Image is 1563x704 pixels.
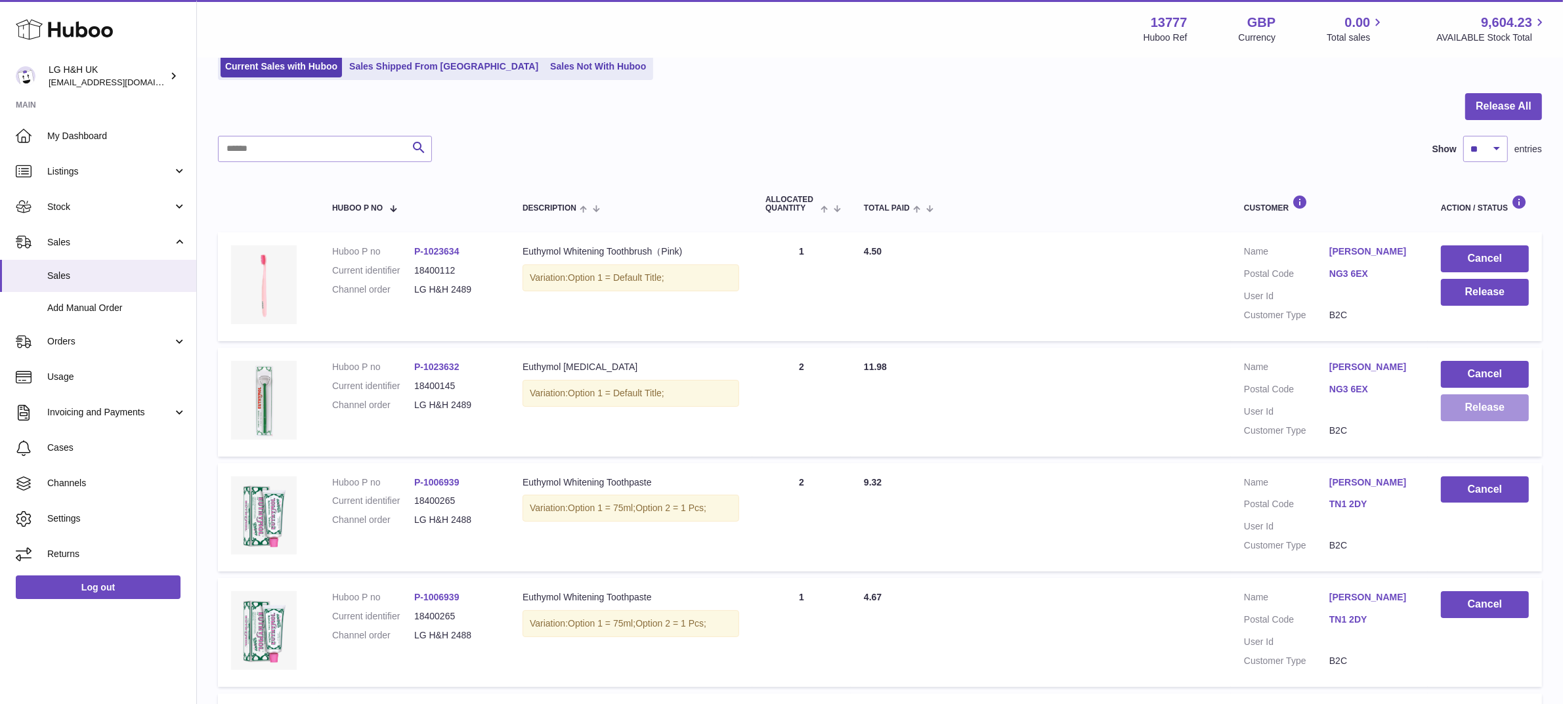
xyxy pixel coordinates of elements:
img: whitening-toothpaste.webp [231,476,297,555]
strong: GBP [1247,14,1275,31]
dt: Name [1244,245,1329,261]
a: NG3 6EX [1329,383,1415,396]
a: NG3 6EX [1329,268,1415,280]
dt: Huboo P no [332,476,414,489]
dt: Postal Code [1244,498,1329,514]
dt: Postal Code [1244,268,1329,283]
dt: Huboo P no [332,361,414,373]
span: Channels [47,477,186,489]
div: Euthymol Whitening Toothbrush（Pink) [523,245,739,258]
dd: LG H&H 2489 [414,399,496,411]
dd: B2C [1329,655,1415,667]
a: P-1006939 [414,592,460,602]
a: TN1 2DY [1329,498,1415,510]
a: 0.00 Total sales [1327,14,1385,44]
span: Orders [47,335,173,348]
dt: Current identifier [332,264,414,277]
span: ALLOCATED Quantity [765,196,817,213]
dd: 18400145 [414,380,496,392]
span: Settings [47,512,186,525]
dt: Current identifier [332,495,414,507]
a: [PERSON_NAME] [1329,361,1415,373]
div: Euthymol Whitening Toothpaste [523,591,739,604]
div: Variation: [523,380,739,407]
dt: Name [1244,591,1329,607]
div: Customer [1244,195,1415,213]
dd: B2C [1329,424,1415,437]
span: 9,604.23 [1481,14,1532,31]
span: 11.98 [864,362,887,372]
span: My Dashboard [47,130,186,142]
span: Option 1 = 75ml; [568,503,635,513]
span: Listings [47,165,173,178]
span: Invoicing and Payments [47,406,173,419]
span: Huboo P no [332,204,383,213]
span: 4.50 [864,246,882,257]
a: P-1023632 [414,362,460,372]
label: Show [1432,143,1457,155]
span: [EMAIL_ADDRESS][DOMAIN_NAME] [49,77,193,87]
span: Sales [47,236,173,249]
dt: Channel order [332,629,414,642]
span: Option 2 = 1 Pcs; [635,618,706,629]
dt: User Id [1244,290,1329,302]
a: Sales Shipped From [GEOGRAPHIC_DATA] [345,56,543,77]
button: Cancel [1441,361,1529,388]
td: 1 [752,578,851,687]
dd: LG H&H 2488 [414,514,496,526]
td: 2 [752,463,851,572]
a: Log out [16,575,181,599]
button: Cancel [1441,245,1529,272]
button: Release [1441,279,1529,306]
dt: Customer Type [1244,539,1329,552]
dt: Customer Type [1244,309,1329,321]
a: [PERSON_NAME] [1329,476,1415,489]
dd: 18400265 [414,495,496,507]
dd: LG H&H 2489 [414,283,496,296]
img: veechen@lghnh.co.uk [16,66,35,86]
span: Option 1 = Default Title; [568,388,664,398]
span: Description [523,204,576,213]
a: Sales Not With Huboo [546,56,651,77]
button: Release All [1465,93,1542,120]
dd: B2C [1329,539,1415,552]
a: [PERSON_NAME] [1329,245,1415,258]
div: Euthymol [MEDICAL_DATA] [523,361,739,373]
span: Sales [47,270,186,282]
div: Huboo Ref [1144,31,1188,44]
dt: Current identifier [332,610,414,623]
dt: Postal Code [1244,383,1329,399]
button: Release [1441,394,1529,421]
span: Total sales [1327,31,1385,44]
a: P-1023634 [414,246,460,257]
dt: Huboo P no [332,591,414,604]
img: whitening-toothpaste.webp [231,591,297,670]
dt: Current identifier [332,380,414,392]
dt: Name [1244,476,1329,492]
span: 4.67 [864,592,882,602]
span: Stock [47,201,173,213]
a: Current Sales with Huboo [221,56,342,77]
span: Option 1 = Default Title; [568,272,664,283]
a: [PERSON_NAME] [1329,591,1415,604]
dt: Customer Type [1244,424,1329,437]
span: 0.00 [1345,14,1371,31]
span: 9.32 [864,477,882,487]
dt: Channel order [332,514,414,526]
a: 9,604.23 AVAILABLE Stock Total [1436,14,1547,44]
a: TN1 2DY [1329,613,1415,626]
a: P-1006939 [414,477,460,487]
div: Variation: [523,264,739,291]
span: Cases [47,442,186,454]
span: Total paid [864,204,910,213]
dt: Channel order [332,399,414,411]
dt: Channel order [332,283,414,296]
dd: B2C [1329,309,1415,321]
span: entries [1514,143,1542,155]
div: Variation: [523,495,739,522]
button: Cancel [1441,476,1529,503]
span: Returns [47,548,186,560]
dd: 18400112 [414,264,496,277]
div: LG H&H UK [49,64,167,89]
span: Option 2 = 1 Pcs; [635,503,706,513]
